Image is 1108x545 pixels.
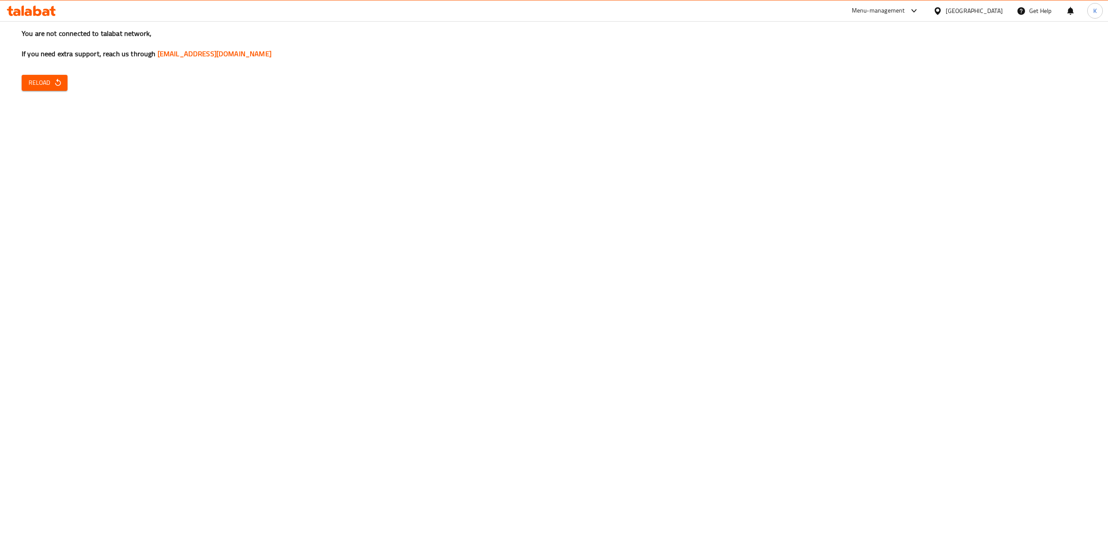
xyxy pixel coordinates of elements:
[946,6,1003,16] div: [GEOGRAPHIC_DATA]
[852,6,905,16] div: Menu-management
[29,77,61,88] span: Reload
[1093,6,1097,16] span: K
[22,75,68,91] button: Reload
[158,47,271,60] a: [EMAIL_ADDRESS][DOMAIN_NAME]
[22,29,1086,59] h3: You are not connected to talabat network, If you need extra support, reach us through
